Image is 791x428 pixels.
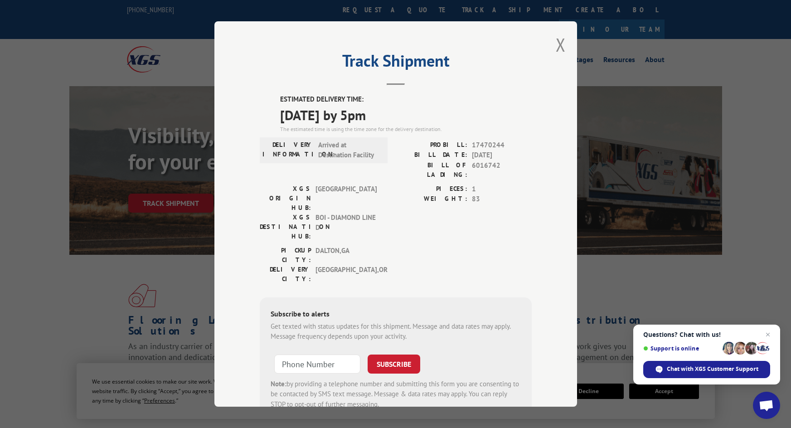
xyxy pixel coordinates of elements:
span: [GEOGRAPHIC_DATA] , OR [315,265,377,284]
div: Subscribe to alerts [271,308,521,321]
span: [DATE] [472,150,532,160]
h2: Track Shipment [260,54,532,72]
span: 83 [472,194,532,204]
button: Close modal [556,33,566,57]
div: by providing a telephone number and submitting this form you are consenting to be contacted by SM... [271,379,521,410]
label: WEIGHT: [396,194,467,204]
input: Phone Number [274,355,360,374]
button: SUBSCRIBE [368,355,420,374]
span: Arrived at Destination Facility [318,140,379,160]
span: 17470244 [472,140,532,151]
span: Chat with XGS Customer Support [667,365,758,373]
span: [GEOGRAPHIC_DATA] [315,184,377,213]
label: ESTIMATED DELIVERY TIME: [280,94,532,105]
label: PIECES: [396,184,467,195]
div: The estimated time is using the time zone for the delivery destination. [280,125,532,133]
label: XGS DESTINATION HUB: [260,213,311,241]
span: [DATE] by 5pm [280,105,532,125]
label: PROBILL: [396,140,467,151]
span: BOI - DIAMOND LINE D [315,213,377,241]
label: DELIVERY INFORMATION: [262,140,314,160]
div: Open chat [753,392,780,419]
div: Get texted with status updates for this shipment. Message and data rates may apply. Message frequ... [271,321,521,342]
span: 6016742 [472,160,532,180]
label: BILL OF LADING: [396,160,467,180]
label: BILL DATE: [396,150,467,160]
span: DALTON , GA [315,246,377,265]
label: PICKUP CITY: [260,246,311,265]
span: Close chat [762,329,773,340]
strong: Note: [271,379,286,388]
label: XGS ORIGIN HUB: [260,184,311,213]
span: 1 [472,184,532,195]
div: Chat with XGS Customer Support [643,361,770,378]
label: DELIVERY CITY: [260,265,311,284]
span: Questions? Chat with us! [643,331,770,338]
span: Support is online [643,345,719,352]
